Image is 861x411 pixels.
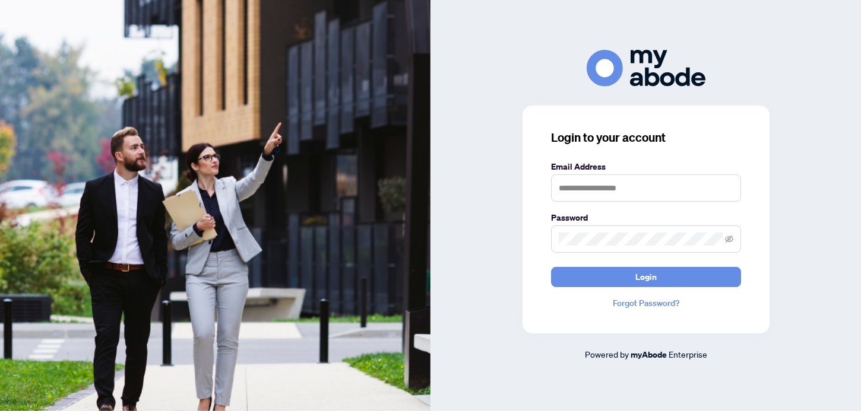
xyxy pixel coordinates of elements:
button: Login [551,267,741,287]
span: eye-invisible [725,235,733,243]
span: Login [635,267,657,286]
label: Password [551,211,741,224]
a: Forgot Password? [551,297,741,310]
label: Email Address [551,160,741,173]
span: Powered by [585,349,629,359]
a: myAbode [631,348,667,361]
span: Enterprise [669,349,707,359]
h3: Login to your account [551,129,741,146]
img: ma-logo [587,50,705,86]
